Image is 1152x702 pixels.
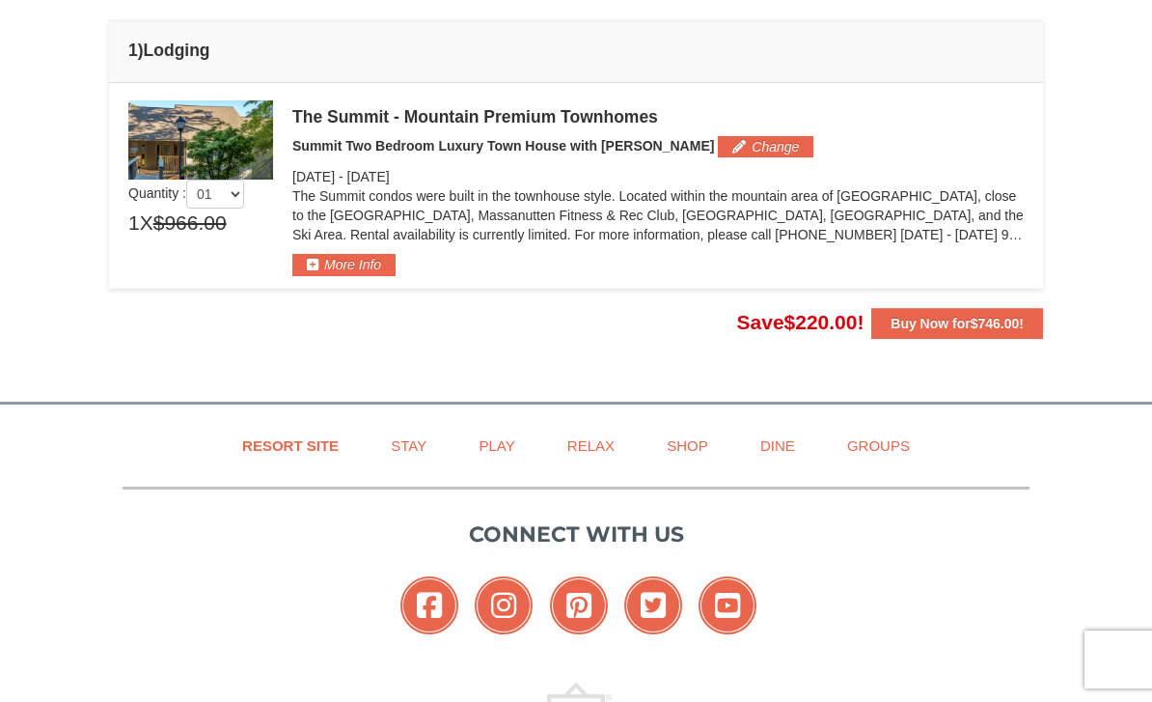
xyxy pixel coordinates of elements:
[871,308,1043,339] button: Buy Now for$746.00!
[292,254,396,275] button: More Info
[292,169,335,184] span: [DATE]
[128,185,244,201] span: Quantity :
[454,424,538,467] a: Play
[891,316,1024,331] strong: Buy Now for !
[292,138,714,154] span: Summit Two Bedroom Luxury Town House with [PERSON_NAME]
[736,424,819,467] a: Dine
[138,41,144,60] span: )
[367,424,451,467] a: Stay
[718,136,813,157] button: Change
[123,519,1029,550] p: Connect with us
[153,209,227,238] span: $966.00
[128,100,273,180] img: 19219034-1-0eee7e00.jpg
[140,209,153,238] span: X
[128,41,1024,60] h4: 1 Lodging
[218,424,363,467] a: Resort Site
[784,311,858,333] span: $220.00
[128,209,140,238] span: 1
[292,107,1024,126] div: The Summit - Mountain Premium Townhomes
[971,316,1020,331] span: $746.00
[292,186,1024,244] p: The Summit condos were built in the townhouse style. Located within the mountain area of [GEOGRAP...
[643,424,732,467] a: Shop
[543,424,639,467] a: Relax
[737,311,864,333] span: Save !
[347,169,390,184] span: [DATE]
[823,424,934,467] a: Groups
[339,169,343,184] span: -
